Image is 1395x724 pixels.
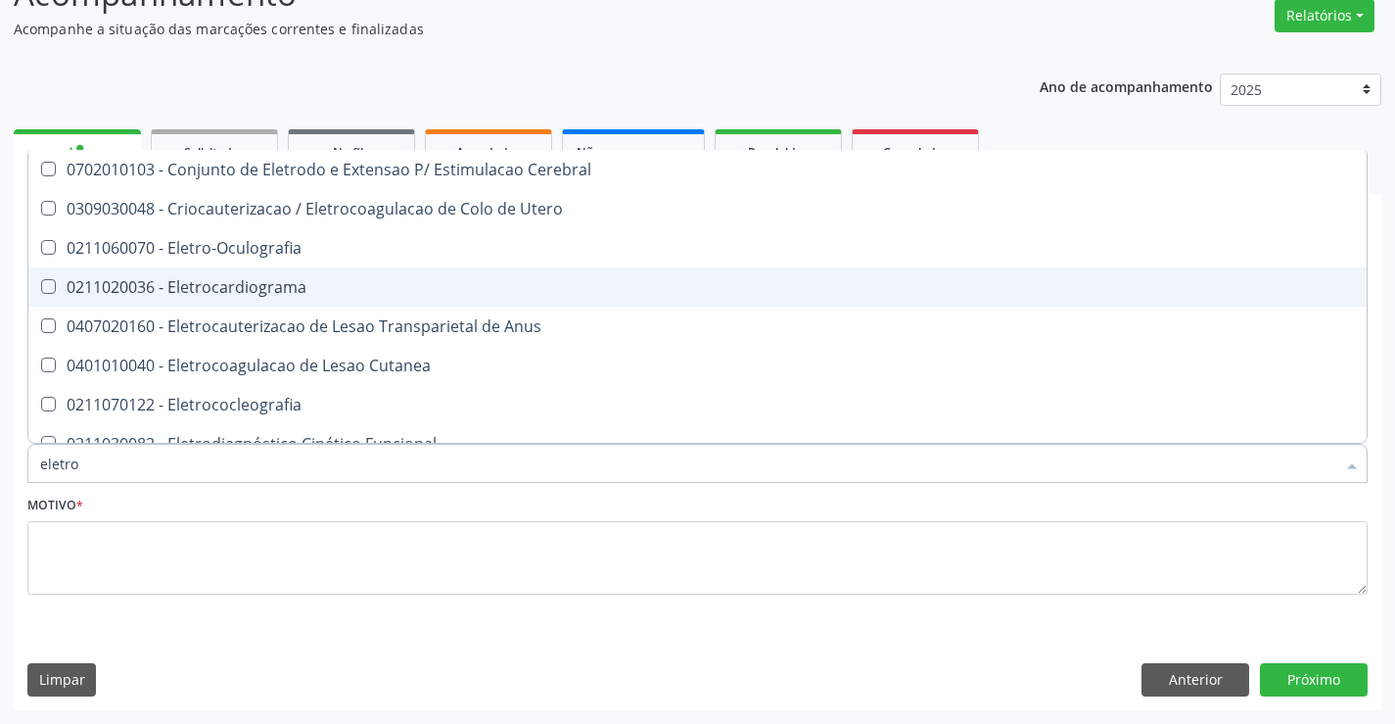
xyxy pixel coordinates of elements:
[14,19,971,39] p: Acompanhe a situação das marcações correntes e finalizadas
[40,444,1335,483] input: Buscar por procedimentos
[883,144,949,161] span: Cancelados
[333,144,370,161] span: Na fila
[1260,663,1368,697] button: Próximo
[456,144,521,161] span: Agendados
[184,144,245,161] span: Solicitados
[67,141,88,163] div: person_add
[577,144,690,161] span: Não compareceram
[1040,73,1213,98] p: Ano de acompanhamento
[1141,663,1249,697] button: Anterior
[27,491,83,521] label: Motivo
[748,144,809,161] span: Resolvidos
